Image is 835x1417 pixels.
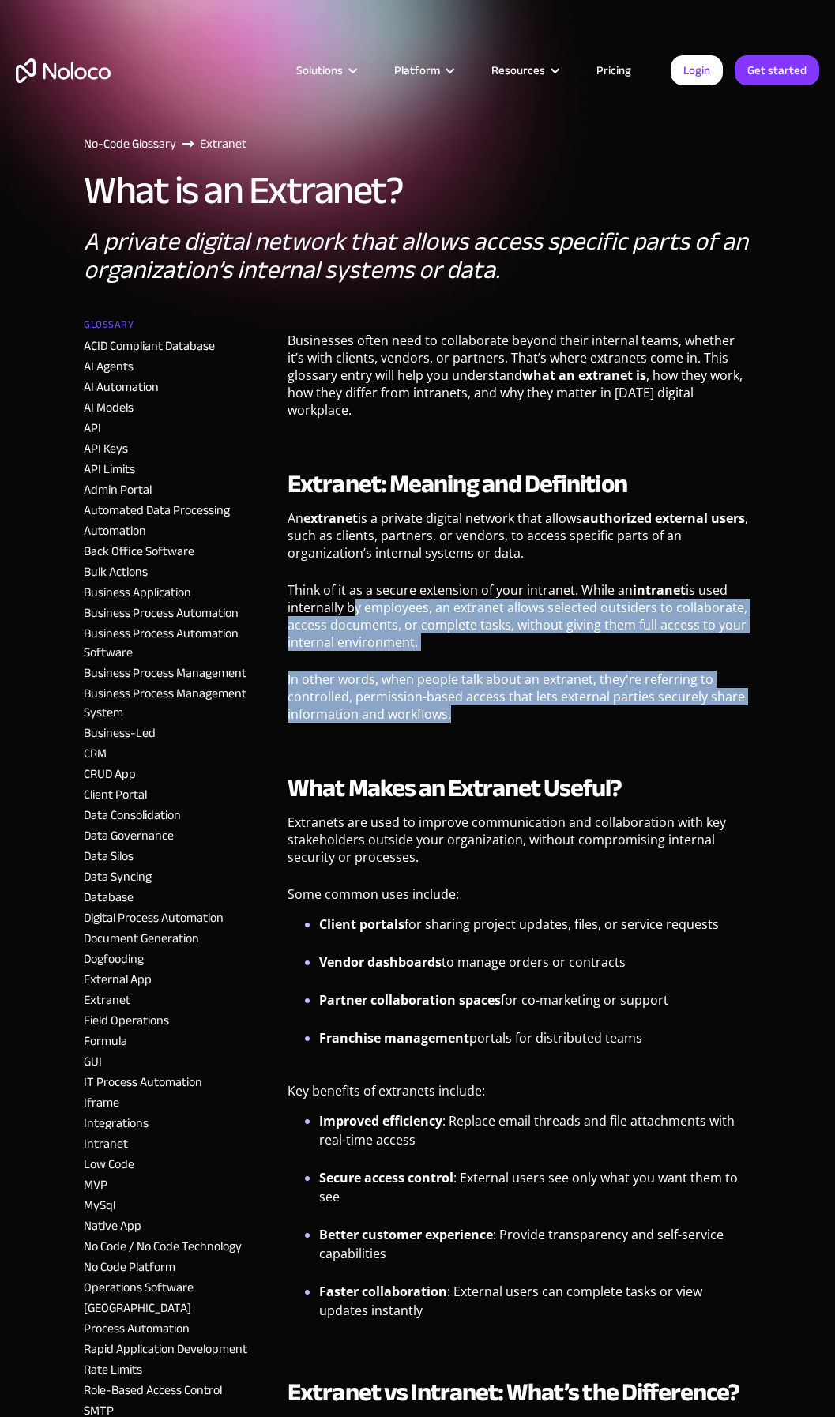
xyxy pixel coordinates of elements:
[84,1070,202,1094] a: IT Process Automation
[319,915,404,933] strong: Client portals
[84,906,224,930] a: Digital Process Automation
[84,539,194,563] a: Back Office Software
[84,1255,175,1279] a: No Code Platform
[84,375,159,399] a: AI Automation
[319,1282,751,1339] li: : External users can complete tasks or view updates instantly
[84,437,128,460] a: API Keys
[522,366,646,384] strong: what an extranet is
[84,1358,142,1381] a: Rate Limits
[84,478,152,502] a: Admin Portal
[319,1028,751,1066] li: portals for distributed teams
[84,1337,247,1361] a: Rapid Application Development
[84,313,275,336] a: Glossary
[491,60,545,81] div: Resources
[582,509,745,527] strong: authorized external users
[84,968,152,991] a: External App
[84,519,146,543] a: Automation
[84,622,239,664] a: Business Process Automation Software
[288,814,751,878] p: Extranets are used to improve communication and collaboration with key stakeholders outside your ...
[303,509,358,527] strong: extranet
[319,1226,493,1243] strong: Better customer experience
[84,334,215,358] a: ACID Compliant Database
[84,457,135,481] a: API Limits
[319,1169,453,1186] strong: Secure access control
[84,1276,194,1299] a: Operations Software
[84,885,134,909] a: Database
[319,1283,447,1300] strong: Faster collaboration
[84,1091,119,1114] a: Iframe
[671,55,723,85] a: Login
[288,765,622,812] strong: What Makes an Extranet Useful?
[735,55,819,85] a: Get started
[472,60,577,81] div: Resources
[84,1193,115,1217] a: MySql
[84,926,199,950] a: Document Generation
[319,953,442,971] strong: Vendor dashboards
[84,498,230,522] a: Automated Data Processing
[84,803,181,827] a: Data Consolidation
[84,865,152,889] a: Data Syncing
[288,671,751,735] p: In other words, when people talk about an extranet, they're referring to controlled, permission-b...
[319,990,751,1028] li: for co-marketing or support
[319,1168,751,1225] li: : External users see only what you want them to see
[394,60,440,81] div: Platform
[633,581,686,599] strong: intranet
[16,58,111,83] a: home
[288,581,751,663] p: Think of it as a secure extension of your intranet. While an is used internally by employees, an ...
[84,581,191,604] a: Business Application
[84,396,134,419] a: AI Models
[288,885,751,915] p: Some common uses include:
[288,509,751,573] p: An is a private digital network that allows , such as clients, partners, or vendors, to access sp...
[319,915,751,953] li: for sharing project updates, files, or service requests
[288,332,751,430] p: Businesses often need to collaborate beyond their internal teams, whether it’s with clients, vend...
[84,742,107,765] a: CRM
[288,460,626,508] strong: Extranet: Meaning and Definition
[84,1132,128,1156] a: Intranet
[84,1009,169,1032] a: Field Operations
[84,1029,127,1053] a: Formula
[84,1173,107,1197] a: MVP
[84,355,134,378] a: AI Agents
[84,1296,191,1320] a: [GEOGRAPHIC_DATA]
[84,313,134,336] h2: Glossary
[319,1029,469,1047] strong: Franchise management
[84,682,246,724] a: Business Process Management System
[577,60,651,81] a: Pricing
[319,953,751,990] li: to manage orders or contracts
[84,1111,149,1135] a: Integrations
[84,1317,190,1340] a: Process Automation
[319,1112,442,1129] strong: Improved efficiency
[84,844,134,868] a: Data Silos
[84,1235,242,1258] a: No Code / No Code Technology
[288,1369,739,1416] strong: Extranet vs Intranet: What’s the Difference?
[288,1082,751,1111] p: Key benefits of extranets include:
[319,991,501,1009] strong: Partner collaboration spaces
[84,1214,141,1238] a: Native App
[84,169,403,212] h1: What is an Extranet?
[84,1050,102,1073] a: GUI
[84,416,101,440] a: API
[84,1378,222,1402] a: Role-Based Access Control
[84,988,130,1012] a: Extranet
[84,762,136,786] a: CRUD App
[319,1111,751,1168] li: : Replace email threads and file attachments with real-time access
[319,1225,751,1282] li: : Provide transparency and self-service capabilities
[84,947,144,971] a: Dogfooding
[84,783,147,806] a: Client Portal
[84,1152,134,1176] a: Low Code
[296,60,343,81] div: Solutions
[374,60,472,81] div: Platform
[84,601,239,625] a: Business Process Automation
[84,824,174,848] a: Data Governance
[84,560,148,584] a: Bulk Actions
[84,661,246,685] a: Business Process Management
[276,60,374,81] div: Solutions
[84,721,156,745] a: Business-Led
[84,227,751,284] p: A private digital network that allows access specific parts of an organization’s internal systems...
